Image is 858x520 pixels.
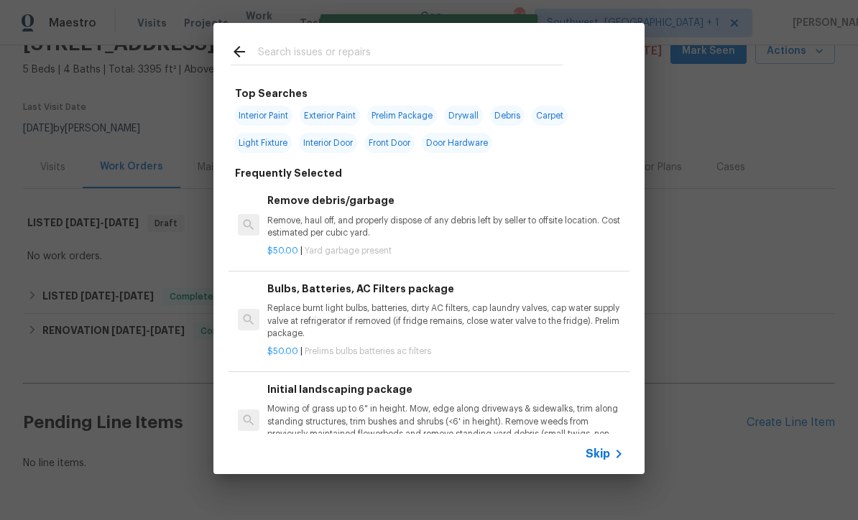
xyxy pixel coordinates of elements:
span: Yard garbage present [305,246,392,255]
span: Carpet [532,106,568,126]
p: Mowing of grass up to 6" in height. Mow, edge along driveways & sidewalks, trim along standing st... [267,403,624,440]
span: Interior Paint [234,106,292,126]
span: $50.00 [267,347,298,356]
span: Door Hardware [422,133,492,153]
h6: Frequently Selected [235,165,342,181]
h6: Bulbs, Batteries, AC Filters package [267,281,624,297]
span: Prelims bulbs batteries ac filters [305,347,431,356]
h6: Remove debris/garbage [267,192,624,208]
span: Drywall [444,106,483,126]
h6: Top Searches [235,85,308,101]
p: | [267,245,624,257]
span: Exterior Paint [300,106,360,126]
span: Light Fixture [234,133,292,153]
span: Skip [586,447,610,461]
p: | [267,345,624,358]
input: Search issues or repairs [258,43,563,65]
span: $50.00 [267,246,298,255]
span: Debris [490,106,525,126]
p: Replace burnt light bulbs, batteries, dirty AC filters, cap laundry valves, cap water supply valv... [267,302,624,339]
span: Prelim Package [367,106,437,126]
h6: Initial landscaping package [267,381,624,397]
span: Front Door [364,133,415,153]
p: Remove, haul off, and properly dispose of any debris left by seller to offsite location. Cost est... [267,215,624,239]
span: Interior Door [299,133,357,153]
